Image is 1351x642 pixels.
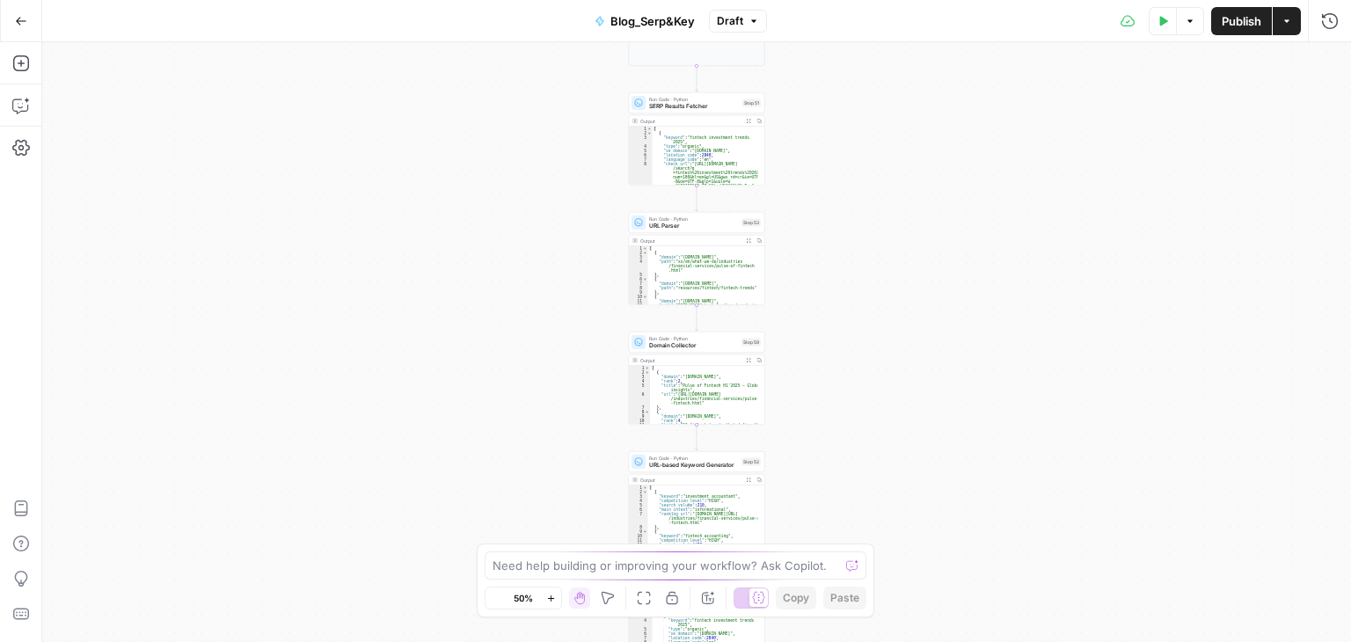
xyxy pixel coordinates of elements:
div: 9 [629,414,650,419]
div: 10 [629,295,648,299]
div: 2 [629,131,653,135]
span: 50% [514,591,533,605]
div: 1 [629,366,650,370]
div: 3 [629,494,648,499]
div: 3 [629,135,653,144]
span: Blog_Serp&Key [610,12,695,30]
div: 8 [629,286,648,290]
span: URL-based Keyword Generator [649,461,738,470]
div: 2 [629,251,648,255]
div: Run Code · PythonURL-based Keyword GeneratorStep 52Output[ { "keyword":"investment accountant", "... [629,451,765,544]
div: 5 [629,273,648,277]
span: SERP Results Fetcher [649,102,739,111]
div: 10 [629,419,650,423]
span: Toggle code folding, rows 6 through 9 [643,277,648,281]
span: Toggle code folding, rows 2 through 5 [643,251,648,255]
div: 5 [629,149,653,153]
span: Toggle code folding, rows 8 through 13 [645,410,650,414]
div: 4 [629,499,648,503]
div: 5 [629,383,650,392]
div: Run Code · PythonURL ParserStep 53Output[ { "domain":"[DOMAIN_NAME]", "path":"xx/en/what-we-do/in... [629,212,765,305]
div: 4 [629,144,653,149]
div: 2 [629,490,648,494]
span: Run Code · Python [649,96,739,103]
span: Domain Collector [649,341,738,350]
div: 1 [629,127,653,131]
div: Output [640,237,741,244]
span: Toggle code folding, rows 10 through 13 [643,295,648,299]
div: 6 [629,277,648,281]
div: Output [640,477,741,484]
span: Toggle code folding, rows 2 through 3999 [647,131,653,135]
div: 2 [629,370,650,375]
span: Toggle code folding, rows 1 through 16 [643,485,648,490]
span: Toggle code folding, rows 1 through 590 [645,366,650,370]
div: 4 [629,379,650,383]
div: Run Code · PythonDomain CollectorStep 59Output[ { "domain":"[DOMAIN_NAME]", "rank":2, "title":"Pu... [629,332,765,425]
span: URL Parser [649,222,738,230]
span: Run Code · Python [649,455,738,462]
g: Edge from step_50 to step_51 [696,66,698,91]
button: Paste [823,587,866,609]
div: Run Code · PythonSERP Results FetcherStep 51Output[ { "keyword":"fintech investment trends 2025",... [629,92,765,186]
div: 9 [629,529,648,534]
div: 11 [629,299,648,303]
div: Step 59 [741,339,761,347]
span: Publish [1222,12,1261,30]
g: Edge from step_51 to step_53 [696,186,698,211]
span: Toggle code folding, rows 1 through 18 [643,246,648,251]
span: Copy [783,590,809,606]
div: 5 [629,627,653,631]
div: 7 [629,512,648,525]
g: Edge from step_53 to step_59 [696,305,698,331]
div: Step 53 [741,219,761,227]
div: 10 [629,534,648,538]
div: 11 [629,423,650,432]
div: 5 [629,503,648,507]
div: 4 [629,618,653,627]
span: Run Code · Python [649,335,738,342]
div: 9 [629,290,648,295]
div: 6 [629,631,653,636]
div: 6 [629,153,653,157]
div: 7 [629,157,653,162]
div: 6 [629,392,650,405]
span: Toggle code folding, rows 1 through 4000 [647,127,653,131]
div: Step 52 [741,458,761,466]
span: Draft [717,13,743,29]
div: 4 [629,259,648,273]
div: 12 [629,543,648,547]
div: 3 [629,375,650,379]
g: Edge from step_59 to step_52 [696,425,698,450]
div: 3 [629,255,648,259]
div: 8 [629,525,648,529]
div: 8 [629,162,653,188]
button: Publish [1211,7,1272,35]
div: Output [640,357,741,364]
div: Step 51 [742,99,761,107]
div: 6 [629,507,648,512]
span: Paste [830,590,859,606]
button: Draft [709,10,767,33]
div: 1 [629,485,648,490]
button: Blog_Serp&Key [584,7,705,35]
button: Copy [776,587,816,609]
div: 11 [629,538,648,543]
div: 7 [629,405,650,410]
div: 8 [629,410,650,414]
div: 12 [629,303,648,312]
span: Toggle code folding, rows 2 through 8 [643,490,648,494]
div: 7 [629,636,653,640]
span: Toggle code folding, rows 9 through 15 [643,529,648,534]
div: 1 [629,246,648,251]
span: Toggle code folding, rows 2 through 7 [645,370,650,375]
span: Run Code · Python [649,215,738,223]
div: Output [640,118,741,125]
div: 7 [629,281,648,286]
